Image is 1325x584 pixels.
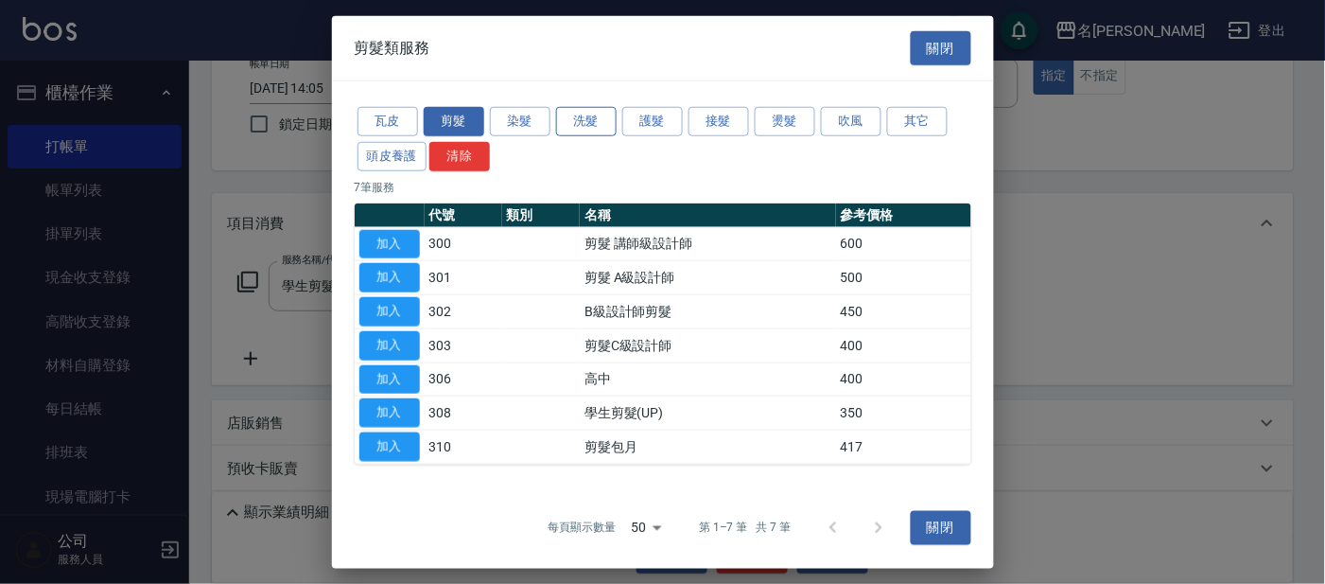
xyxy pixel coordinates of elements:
button: 吹風 [821,107,881,136]
button: 清除 [429,142,490,171]
td: 600 [836,227,971,261]
button: 加入 [359,229,420,258]
th: 類別 [502,203,580,227]
td: 400 [836,328,971,363]
button: 剪髮 [424,107,484,136]
button: 染髮 [490,107,550,136]
button: 加入 [359,297,420,327]
td: B級設計師剪髮 [580,294,835,328]
button: 加入 [359,433,420,462]
span: 剪髮類服務 [355,39,430,58]
button: 關閉 [911,30,971,65]
td: 400 [836,363,971,397]
button: 加入 [359,331,420,361]
button: 燙髮 [755,107,815,136]
td: 302 [425,294,502,328]
th: 代號 [425,203,502,227]
td: 剪髮 講師級設計師 [580,227,835,261]
button: 關閉 [911,510,971,545]
p: 7 筆服務 [355,178,971,195]
th: 參考價格 [836,203,971,227]
td: 308 [425,397,502,431]
td: 高中 [580,363,835,397]
p: 每頁顯示數量 [548,520,616,537]
button: 頭皮養護 [357,142,427,171]
button: 護髮 [622,107,683,136]
button: 加入 [359,398,420,428]
button: 洗髮 [556,107,617,136]
td: 303 [425,328,502,363]
td: 300 [425,227,502,261]
button: 其它 [887,107,948,136]
div: 50 [623,503,669,554]
td: 306 [425,363,502,397]
button: 加入 [359,263,420,292]
td: 417 [836,430,971,464]
td: 剪髮包月 [580,430,835,464]
td: 301 [425,261,502,295]
td: 500 [836,261,971,295]
td: 學生剪髮(UP) [580,397,835,431]
td: 350 [836,397,971,431]
button: 加入 [359,364,420,394]
button: 接髮 [689,107,749,136]
button: 瓦皮 [357,107,418,136]
p: 第 1–7 筆 共 7 筆 [699,520,791,537]
td: 450 [836,294,971,328]
td: 剪髮 A級設計師 [580,261,835,295]
td: 剪髮C級設計師 [580,328,835,363]
td: 310 [425,430,502,464]
th: 名稱 [580,203,835,227]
